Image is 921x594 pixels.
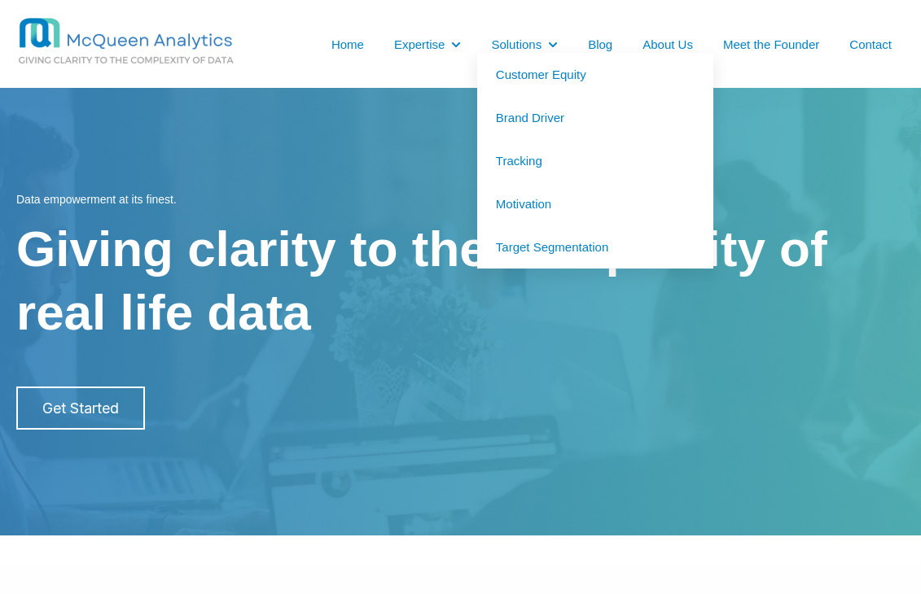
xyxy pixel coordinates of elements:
nav: Desktop navigation [313,35,905,53]
a: Solutions [491,36,542,53]
a: Tracking [477,139,713,182]
a: Home [331,36,364,53]
a: Meet the Founder [723,36,819,53]
span: Data empowerment at its finest. [16,193,177,206]
a: Expertise [394,36,445,53]
a: Contact [849,36,892,53]
a: Customer Equity [477,53,713,96]
a: Target Segmentation [477,225,713,269]
span: real life data [16,284,311,340]
a: Motivation [477,182,713,225]
a: Brand Driver [477,96,713,139]
img: MCQ BG 1 [16,16,301,68]
a: Blog [588,36,612,53]
a: About Us [643,36,693,53]
a: Get Started [16,387,145,430]
span: Giving clarity to the complexity of [16,221,827,277]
